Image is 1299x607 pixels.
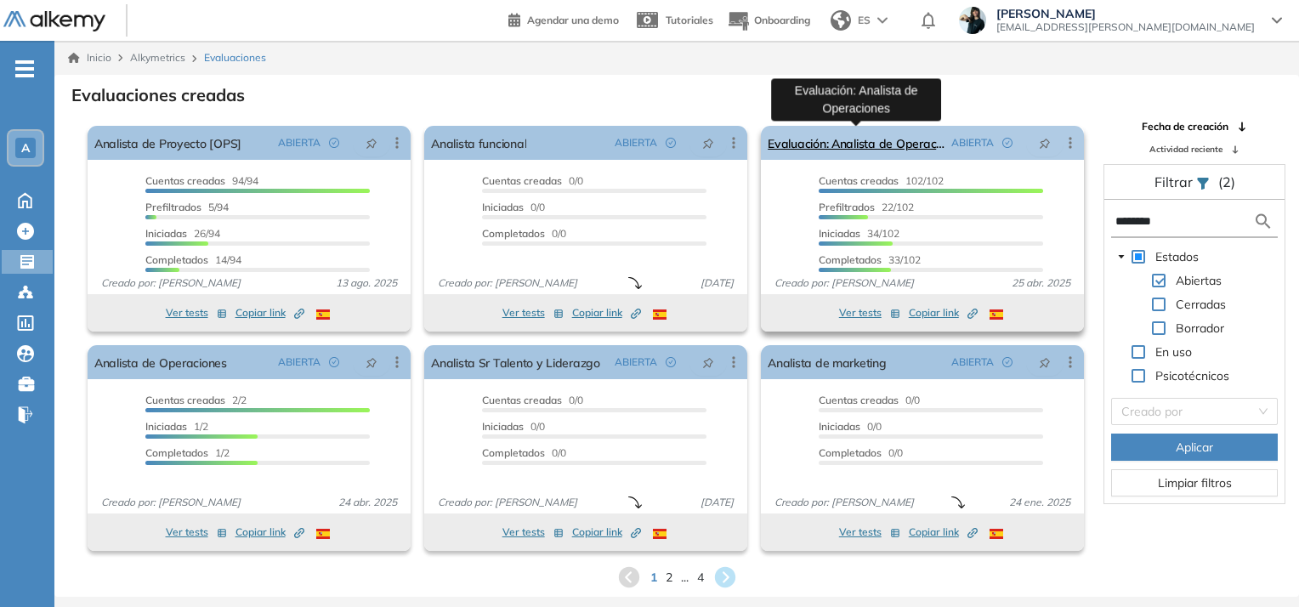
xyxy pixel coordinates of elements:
span: Copiar link [909,305,978,321]
img: world [831,10,851,31]
button: Onboarding [727,3,810,39]
span: ABIERTA [278,135,320,150]
span: Creado por: [PERSON_NAME] [94,495,247,510]
span: 24 ene. 2025 [1002,495,1077,510]
a: Inicio [68,50,111,65]
i: - [15,67,34,71]
span: pushpin [1039,355,1051,369]
button: Ver tests [166,522,227,542]
button: Limpiar filtros [1111,469,1278,496]
span: 1 [650,569,657,587]
span: Iniciadas [145,227,187,240]
span: 1/2 [145,446,230,459]
span: Completados [482,446,545,459]
span: 24 abr. 2025 [332,495,404,510]
button: pushpin [353,349,390,376]
span: 0/0 [819,420,882,433]
span: ABIERTA [615,135,657,150]
span: check-circle [666,138,676,148]
span: Estados [1155,249,1199,264]
span: Cuentas creadas [819,394,899,406]
span: pushpin [366,136,377,150]
span: 34/102 [819,227,899,240]
span: Cuentas creadas [145,394,225,406]
span: 22/102 [819,201,914,213]
span: En uso [1155,344,1192,360]
span: caret-down [1117,252,1126,261]
span: [DATE] [694,495,740,510]
span: Completados [482,227,545,240]
span: Onboarding [754,14,810,26]
span: 0/0 [482,227,566,240]
span: Copiar link [572,525,641,540]
span: Actividad reciente [1149,143,1222,156]
span: Creado por: [PERSON_NAME] [768,275,921,291]
span: Copiar link [235,525,304,540]
button: Ver tests [166,303,227,323]
span: ABIERTA [615,355,657,370]
span: Creado por: [PERSON_NAME] [768,495,921,510]
span: Iniciadas [145,420,187,433]
span: Psicotécnicos [1152,366,1233,386]
span: Tutoriales [666,14,713,26]
span: Iniciadas [482,420,524,433]
img: ESP [990,309,1003,320]
button: pushpin [1026,349,1064,376]
span: Iniciadas [819,227,860,240]
span: Completados [819,253,882,266]
span: 25 abr. 2025 [1005,275,1077,291]
span: Estados [1152,247,1202,267]
a: Analista Sr Talento y Liderazgo [431,345,600,379]
span: pushpin [1039,136,1051,150]
span: Agendar una demo [527,14,619,26]
span: Prefiltrados [819,201,875,213]
h3: Evaluaciones creadas [71,85,245,105]
button: Copiar link [235,303,304,323]
span: 0/0 [482,420,545,433]
span: Filtrar [1154,173,1196,190]
span: check-circle [329,138,339,148]
span: check-circle [1002,357,1013,367]
span: Cuentas creadas [482,394,562,406]
span: ES [858,13,871,28]
span: 0/0 [482,394,583,406]
span: A [21,141,30,155]
span: Aplicar [1176,438,1213,457]
button: Copiar link [572,303,641,323]
button: Aplicar [1111,434,1278,461]
span: Completados [145,253,208,266]
span: Alkymetrics [130,51,185,64]
span: 1/2 [145,420,208,433]
img: ESP [990,529,1003,539]
span: Cerradas [1172,294,1229,315]
span: Iniciadas [819,420,860,433]
span: Completados [819,446,882,459]
span: [EMAIL_ADDRESS][PERSON_NAME][DOMAIN_NAME] [996,20,1255,34]
button: Copiar link [235,522,304,542]
span: pushpin [366,355,377,369]
img: Logo [3,11,105,32]
button: Ver tests [502,522,564,542]
span: pushpin [702,355,714,369]
span: check-circle [666,357,676,367]
span: Creado por: [PERSON_NAME] [94,275,247,291]
span: Completados [145,446,208,459]
button: pushpin [689,349,727,376]
span: 2 [666,569,672,587]
span: Creado por: [PERSON_NAME] [431,495,584,510]
span: Borrador [1172,318,1228,338]
span: Creado por: [PERSON_NAME] [431,275,584,291]
span: 0/0 [819,446,903,459]
span: ABIERTA [951,355,994,370]
a: Evaluación: Analista de Operaciones [768,126,944,160]
span: [DATE] [694,275,740,291]
span: Psicotécnicos [1155,368,1229,383]
span: En uso [1152,342,1195,362]
span: Copiar link [572,305,641,321]
span: 26/94 [145,227,220,240]
span: Cerradas [1176,297,1226,312]
button: pushpin [689,129,727,156]
button: Copiar link [909,522,978,542]
span: ABIERTA [278,355,320,370]
a: Agendar una demo [508,9,619,29]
